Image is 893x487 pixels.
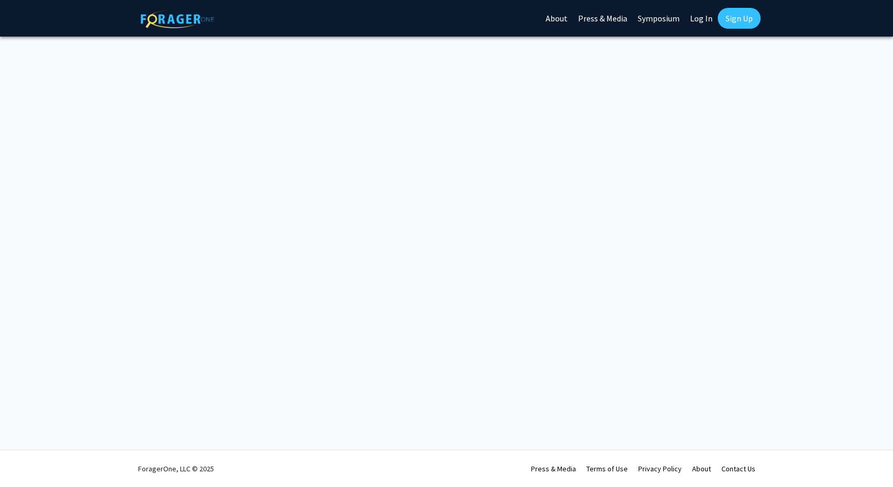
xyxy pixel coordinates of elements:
[586,464,628,473] a: Terms of Use
[721,464,755,473] a: Contact Us
[138,450,214,487] div: ForagerOne, LLC © 2025
[531,464,576,473] a: Press & Media
[692,464,711,473] a: About
[718,8,761,29] a: Sign Up
[141,10,214,28] img: ForagerOne Logo
[638,464,682,473] a: Privacy Policy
